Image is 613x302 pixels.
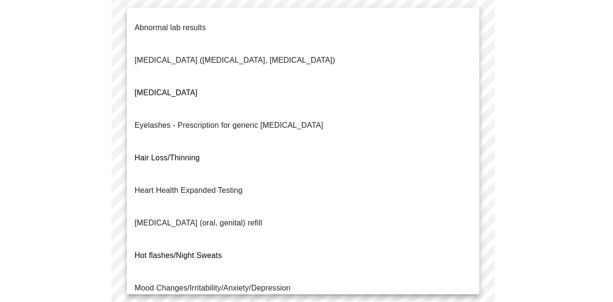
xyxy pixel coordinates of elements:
span: [MEDICAL_DATA] ([MEDICAL_DATA], [MEDICAL_DATA]) [135,56,335,64]
span: Abnormal lab results [135,23,206,32]
span: Hair Loss/Thinning [135,154,200,162]
span: [MEDICAL_DATA] (oral, genital) refill [135,219,262,227]
p: Mood Changes/Irritability/Anxiety/Depression [135,282,291,294]
span: Hot flashes/Night Sweats [135,251,222,259]
span: [MEDICAL_DATA] [135,89,197,97]
p: Heart Health Expanded Testing [135,185,243,196]
p: Eyelashes - Prescription for generic [MEDICAL_DATA] [135,120,323,131]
